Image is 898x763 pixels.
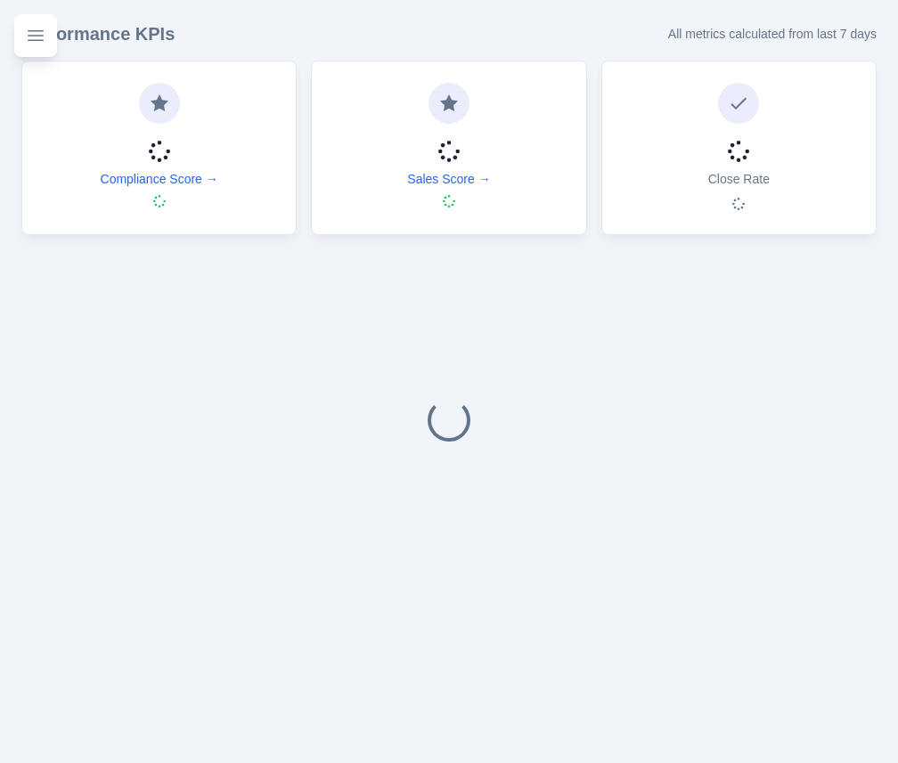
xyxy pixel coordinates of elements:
[407,170,490,188] a: Sales Score →
[708,170,770,188] p: Close Rate
[101,170,218,188] a: Compliance Score →
[21,21,175,46] h3: Performance KPIs
[668,25,877,43] p: All metrics calculated from last 7 days
[14,14,57,57] button: Toggle sidebar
